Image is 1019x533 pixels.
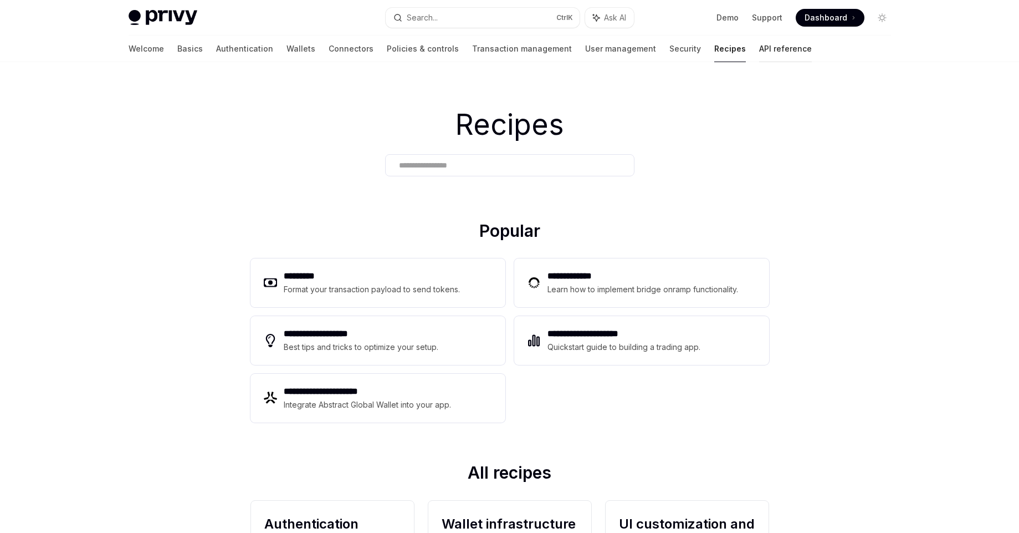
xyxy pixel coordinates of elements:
a: Transaction management [472,35,572,62]
span: Ask AI [604,12,626,23]
span: Dashboard [805,12,847,23]
a: **** **** ***Learn how to implement bridge onramp functionality. [514,258,769,307]
a: Welcome [129,35,164,62]
a: Policies & controls [387,35,459,62]
span: Ctrl K [556,13,573,22]
a: User management [585,35,656,62]
a: Support [752,12,782,23]
div: Learn how to implement bridge onramp functionality. [547,283,741,296]
button: Toggle dark mode [873,9,891,27]
a: Basics [177,35,203,62]
a: Recipes [714,35,746,62]
div: Format your transaction payload to send tokens. [284,283,460,296]
div: Best tips and tricks to optimize your setup. [284,341,440,354]
div: Search... [407,11,438,24]
button: Search...CtrlK [386,8,580,28]
a: Connectors [329,35,373,62]
h2: All recipes [250,463,769,487]
div: Integrate Abstract Global Wallet into your app. [284,398,452,412]
a: Authentication [216,35,273,62]
img: light logo [129,10,197,26]
a: **** ****Format your transaction payload to send tokens. [250,258,505,307]
button: Ask AI [585,8,634,28]
a: Wallets [286,35,315,62]
h2: Popular [250,221,769,245]
a: Security [669,35,701,62]
a: Dashboard [796,9,864,27]
a: Demo [716,12,739,23]
a: API reference [759,35,812,62]
div: Quickstart guide to building a trading app. [547,341,701,354]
